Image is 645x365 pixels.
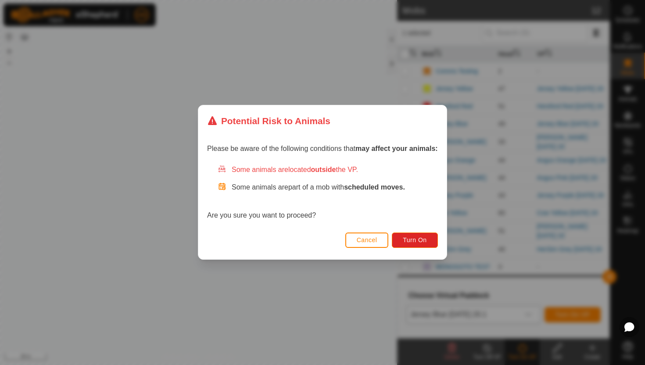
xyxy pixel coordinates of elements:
button: Turn On [392,233,438,248]
span: Please be aware of the following conditions that [207,145,438,153]
div: Potential Risk to Animals [207,114,330,128]
strong: scheduled moves. [344,184,405,191]
p: Some animals are [232,182,438,193]
strong: may affect your animals: [355,145,438,153]
span: located the VP. [288,166,358,174]
div: Some animals are [218,165,438,175]
div: Are you sure you want to proceed? [207,165,438,221]
strong: outside [311,166,336,174]
span: part of a mob with [288,184,405,191]
span: Cancel [357,237,377,244]
span: Turn On [403,237,427,244]
button: Cancel [345,233,389,248]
